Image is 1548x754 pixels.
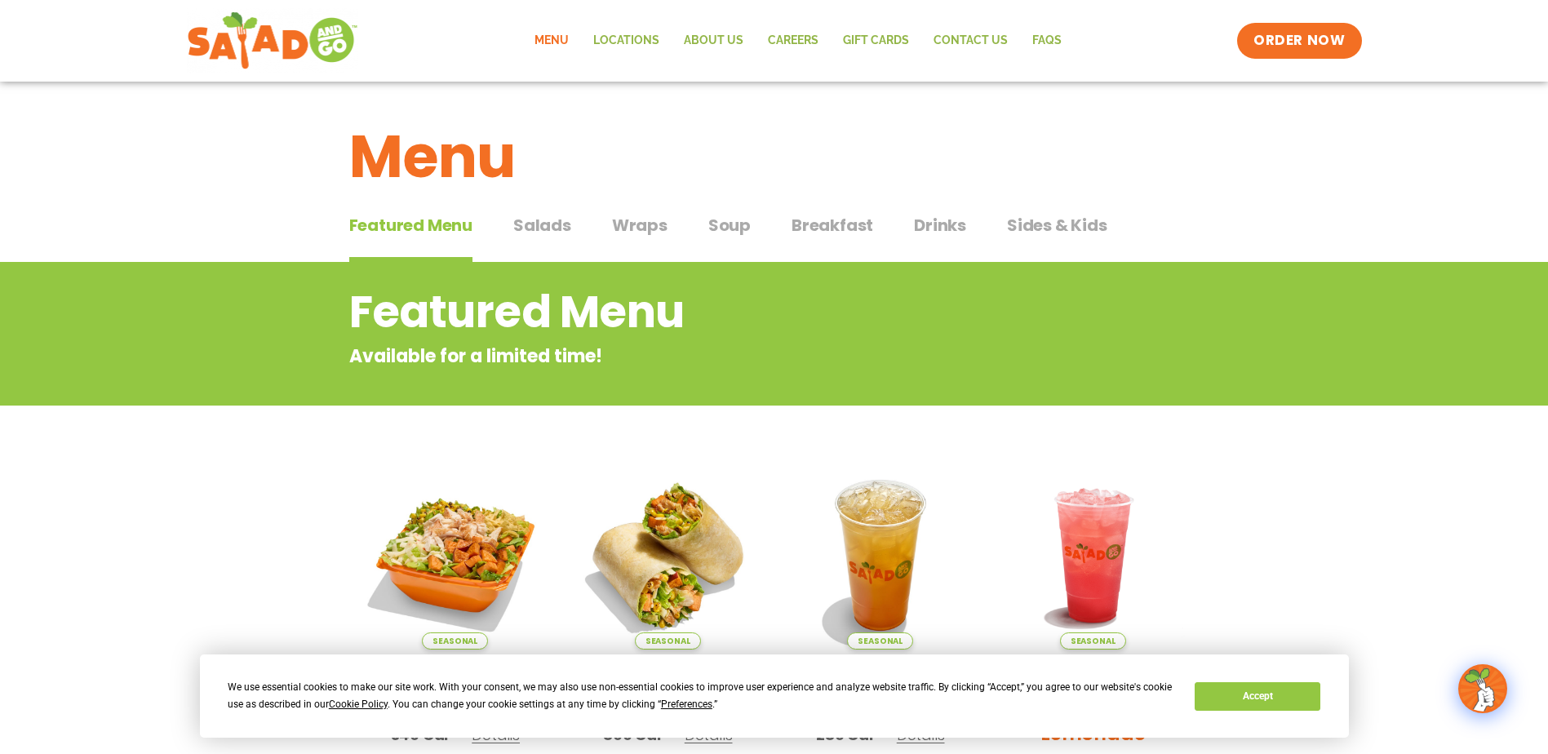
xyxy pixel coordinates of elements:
img: Product photo for Southwest Harvest Wrap [574,461,762,650]
span: Seasonal [1060,632,1126,650]
a: About Us [672,22,756,60]
nav: Menu [522,22,1074,60]
span: Details [897,725,945,745]
span: Seasonal [635,632,701,650]
img: Product photo for Blackberry Bramble Lemonade [999,461,1187,650]
span: Featured Menu [349,213,472,237]
button: Accept [1195,682,1320,711]
a: Menu [522,22,581,60]
h2: Featured Menu [349,279,1068,345]
span: Sides & Kids [1007,213,1107,237]
a: FAQs [1020,22,1074,60]
span: Details [472,725,520,745]
a: Contact Us [921,22,1020,60]
span: Wraps [612,213,668,237]
span: ORDER NOW [1253,31,1345,51]
span: Seasonal [422,632,488,650]
h1: Menu [349,113,1200,201]
img: wpChatIcon [1460,666,1506,712]
a: ORDER NOW [1237,23,1361,59]
span: Salads [513,213,571,237]
span: Soup [708,213,751,237]
a: GIFT CARDS [831,22,921,60]
span: Details [685,725,733,745]
img: new-SAG-logo-768×292 [187,8,359,73]
a: Locations [581,22,672,60]
span: Drinks [914,213,966,237]
div: Cookie Consent Prompt [200,654,1349,738]
span: Breakfast [792,213,873,237]
span: Preferences [661,699,712,710]
span: Seasonal [847,632,913,650]
div: We use essential cookies to make our site work. With your consent, we may also use non-essential ... [228,679,1175,713]
img: Product photo for Apple Cider Lemonade [787,461,975,650]
span: Cookie Policy [329,699,388,710]
div: Tabbed content [349,207,1200,263]
p: Available for a limited time! [349,343,1068,370]
img: Product photo for Southwest Harvest Salad [361,461,550,650]
a: Careers [756,22,831,60]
